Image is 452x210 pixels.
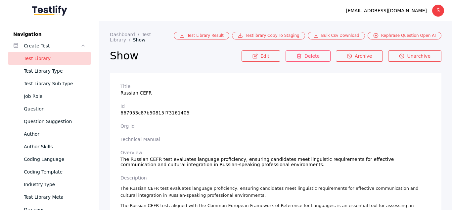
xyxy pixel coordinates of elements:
a: Testlibrary Copy To Staging [232,32,305,39]
label: Id [120,104,431,109]
h2: Show [110,49,242,62]
div: Author Skills [24,143,86,151]
label: Title [120,84,431,89]
a: Test Library Meta [8,191,91,203]
label: Technical Manual [120,137,431,142]
a: Delete [286,50,331,62]
div: Create Test [24,42,80,50]
a: Test Library [8,52,91,65]
a: Rephrase Question Open AI [368,32,441,39]
img: Testlify - Backoffice [32,5,67,16]
a: Job Role [8,90,91,103]
div: Job Role [24,92,86,100]
label: Navigation [8,32,91,37]
section: The Russian CEFR test evaluates language proficiency, ensuring candidates meet linguistic require... [120,150,431,167]
a: Dashboard [110,32,142,37]
a: Author Skills [8,140,91,153]
div: Author [24,130,86,138]
a: Question [8,103,91,115]
section: Russian CEFR [120,84,431,96]
a: Show [133,37,151,42]
div: S [432,5,444,17]
a: Test Library Sub Type [8,77,91,90]
p: The Russian CEFR test evaluates language proficiency, ensuring candidates meet linguistic require... [120,185,431,199]
a: Coding Template [8,166,91,178]
a: Unarchive [388,50,441,62]
div: Test Library [24,54,86,62]
a: Coding Language [8,153,91,166]
div: [EMAIL_ADDRESS][DOMAIN_NAME] [346,7,427,15]
div: Industry Type [24,180,86,188]
div: Coding Language [24,155,86,163]
div: Test Library Meta [24,193,86,201]
div: Question Suggestion [24,117,86,125]
a: Archive [336,50,383,62]
a: Test Library Result [174,32,229,39]
a: Edit [242,50,280,62]
a: Test Library [110,32,151,42]
a: Bulk Csv Download [308,32,365,39]
a: Question Suggestion [8,115,91,128]
a: Test Library Type [8,65,91,77]
div: Coding Template [24,168,86,176]
div: Question [24,105,86,113]
section: 667953c87b50815f73161405 [120,104,431,115]
div: Test Library Sub Type [24,80,86,88]
div: Test Library Type [24,67,86,75]
label: Org Id [120,123,431,129]
label: Overview [120,150,431,155]
label: description [120,175,431,180]
a: Author [8,128,91,140]
a: Industry Type [8,178,91,191]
